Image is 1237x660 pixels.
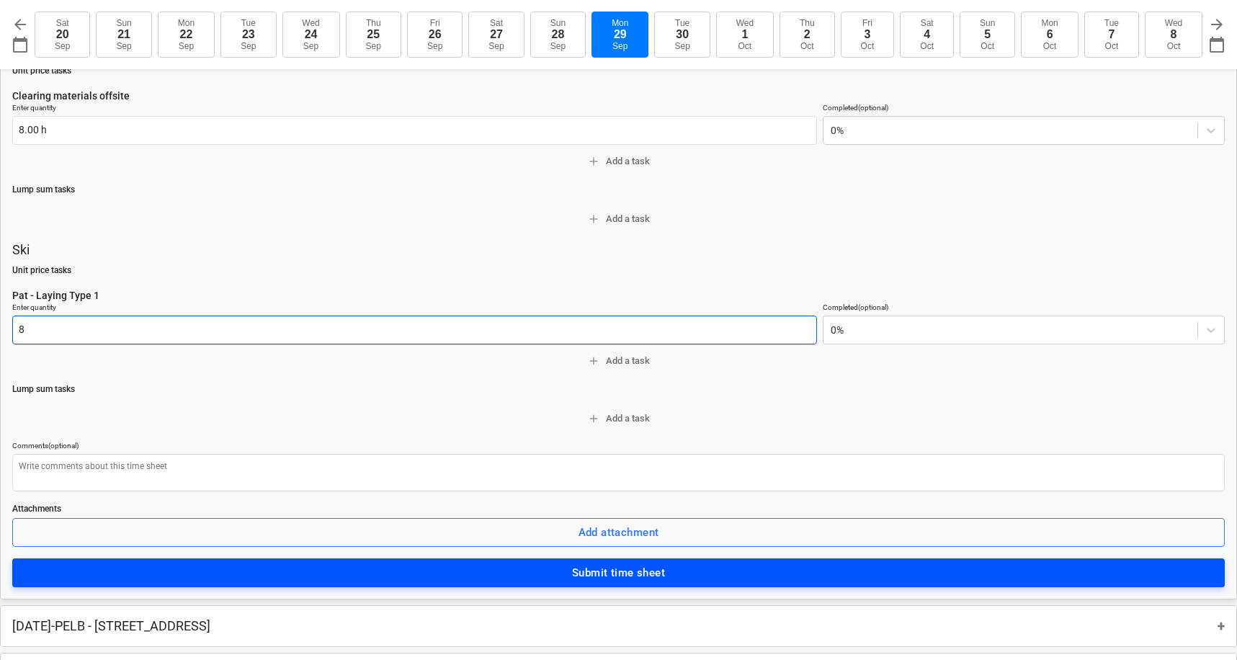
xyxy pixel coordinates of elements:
span: Add a task [18,153,1219,170]
button: Tue23Sep [220,12,276,58]
button: Sat4Oct [900,12,954,58]
div: 6 [1047,28,1053,41]
div: Sep [675,41,690,51]
button: Tue7Oct [1084,12,1139,58]
button: Add a task [12,208,1225,231]
span: arrow_forward [1208,16,1225,33]
span: add [587,213,600,226]
div: 27 [490,28,503,41]
input: Enter quantity, h [12,316,817,344]
span: arrow_back [12,16,29,33]
div: Sat [56,18,69,28]
div: Wed [1165,18,1182,28]
p: Lump sum tasks [12,184,1225,196]
span: Add a task [18,211,1219,228]
button: Mon6Oct [1021,12,1078,58]
div: 21 [117,28,130,41]
div: Thu [366,18,381,28]
div: 20 [56,28,69,41]
span: + [1218,618,1225,633]
div: Sep [241,41,256,51]
button: Add attachment [12,518,1225,547]
div: Submit time sheet [572,563,665,582]
p: Unit price tasks [12,264,1225,277]
div: Completed (optional) [823,303,1225,312]
div: Fri [862,18,872,28]
span: Add a task [18,353,1219,370]
div: 23 [242,28,255,41]
div: 8 [1171,28,1177,41]
div: 30 [676,28,689,41]
button: Thu2Oct [780,12,835,58]
div: Sep [427,41,442,51]
span: add [587,354,600,367]
div: Sat [490,18,503,28]
div: 7 [1108,28,1115,41]
div: Thu [800,18,815,28]
button: Sat27Sep [468,12,524,58]
div: Sep [550,41,566,51]
button: Sun5Oct [960,12,1015,58]
div: 3 [864,28,870,41]
div: Sep [55,41,70,51]
div: 1 [741,28,748,41]
div: Sat [921,18,934,28]
button: Add a task [12,350,1225,373]
span: add [587,412,600,425]
div: Completed (optional) [823,103,1225,112]
div: 2 [804,28,810,41]
button: Mon29Sep [591,12,648,58]
div: Mon [178,18,195,28]
div: Tue [241,18,256,28]
span: add [587,155,600,168]
div: Sun [980,18,995,28]
div: Oct [738,41,752,51]
p: [DATE] - PELB - [STREET_ADDRESS] [12,617,210,635]
button: Fri26Sep [407,12,463,58]
button: Tue30Sep [654,12,710,58]
div: Tue [1104,18,1119,28]
span: Add a task [18,411,1219,427]
button: Wed24Sep [282,12,340,58]
div: 25 [367,28,380,41]
div: 22 [180,28,193,41]
div: Wed [302,18,319,28]
div: 28 [552,28,565,41]
p: Enter quantity [12,303,817,315]
div: 29 [614,28,627,41]
div: 24 [305,28,318,41]
button: Sat20Sep [35,12,90,58]
p: Pat - Laying Type 1 [12,288,1225,303]
p: Lump sum tasks [12,383,1225,396]
button: Mon22Sep [158,12,215,58]
p: Ski [12,241,1225,259]
div: Fri [430,18,440,28]
div: Oct [800,41,814,51]
div: Add attachment [579,523,659,542]
button: Thu25Sep [346,12,401,58]
button: Sun28Sep [530,12,586,58]
div: Tue [675,18,689,28]
button: Wed8Oct [1145,12,1202,58]
div: Mon [612,18,628,28]
button: Add a task [12,151,1225,173]
p: Unit price tasks [12,65,1225,77]
div: Sun [550,18,566,28]
button: Submit time sheet [12,558,1225,587]
p: Attachments [12,503,1225,515]
button: Fri3Oct [841,12,895,58]
div: Oct [1105,41,1119,51]
div: 26 [429,28,442,41]
div: Sep [612,41,628,51]
div: Sep [303,41,318,51]
div: Oct [920,41,934,51]
div: Mon [1041,18,1058,28]
div: Comments (optional) [12,441,1225,450]
div: Sep [488,41,504,51]
div: Sep [116,41,131,51]
button: Wed1Oct [716,12,774,58]
button: Sun21Sep [96,12,151,58]
div: 4 [924,28,930,41]
div: Oct [1167,41,1181,51]
p: Clearing materials offsite [12,89,1225,103]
